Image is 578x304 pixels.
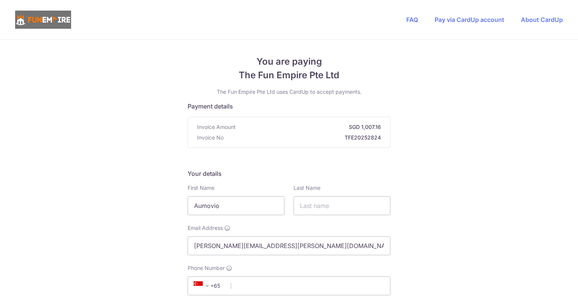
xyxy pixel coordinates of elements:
[188,224,223,232] span: Email Address
[521,16,563,23] a: About CardUp
[188,184,214,192] label: First Name
[406,16,418,23] a: FAQ
[194,281,212,290] span: +65
[188,102,390,111] h5: Payment details
[188,236,390,255] input: Email address
[188,264,225,272] span: Phone Number
[239,123,381,131] strong: SGD 1,007.16
[227,134,381,141] strong: TFE20252824
[188,196,284,215] input: First name
[197,134,224,141] span: Invoice No
[294,184,320,192] label: Last Name
[188,68,390,82] span: The Fun Empire Pte Ltd
[197,123,236,131] span: Invoice Amount
[188,88,390,96] p: The Fun Empire Pte Ltd uses CardUp to accept payments.
[188,55,390,68] span: You are paying
[435,16,504,23] a: Pay via CardUp account
[294,196,390,215] input: Last name
[191,281,225,290] span: +65
[188,169,390,178] h5: Your details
